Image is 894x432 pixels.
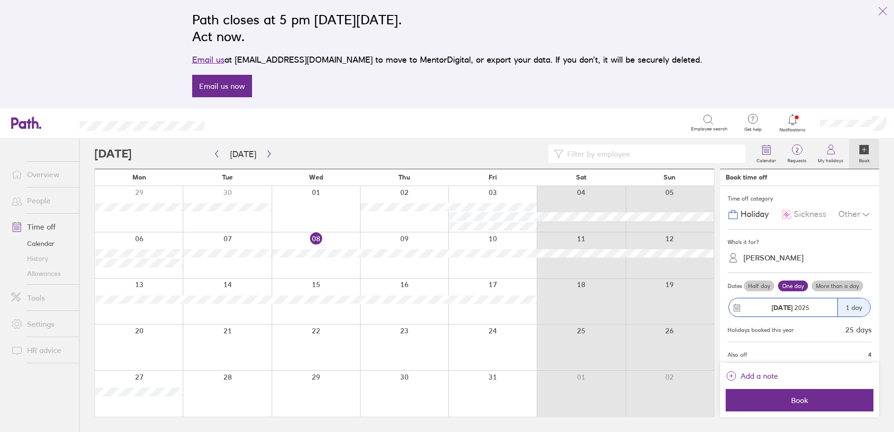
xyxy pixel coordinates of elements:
[838,206,872,223] div: Other
[663,173,676,181] span: Sun
[132,173,146,181] span: Mon
[223,146,264,162] button: [DATE]
[782,139,812,169] a: 2Requests
[845,325,872,334] div: 25 days
[726,368,778,383] button: Add a note
[778,127,808,133] span: Notifications
[4,191,79,210] a: People
[222,173,233,181] span: Tue
[726,389,873,411] button: Book
[4,251,79,266] a: History
[728,283,742,289] span: Dates
[751,139,782,169] a: Calendar
[744,281,774,292] label: Half day
[728,192,872,206] div: Time off category
[489,173,497,181] span: Fri
[741,209,769,219] span: Holiday
[778,281,808,292] label: One day
[751,155,782,164] label: Calendar
[4,315,79,333] a: Settings
[868,352,872,358] span: 4
[4,341,79,360] a: HR advice
[837,298,870,317] div: 1 day
[732,396,867,404] span: Book
[728,235,872,249] div: Who's it for?
[771,304,809,311] span: 2025
[192,55,224,65] a: Email us
[4,165,79,184] a: Overview
[743,253,804,262] div: [PERSON_NAME]
[812,139,849,169] a: My holidays
[782,155,812,164] label: Requests
[794,209,826,219] span: Sickness
[728,352,747,358] span: Also off
[691,126,728,132] span: Employee search
[563,145,740,163] input: Filter by employee
[728,327,794,333] div: Holidays booked this year
[812,281,863,292] label: More than a day
[726,173,767,181] div: Book time off
[398,173,410,181] span: Thu
[4,217,79,236] a: Time off
[192,75,252,97] a: Email us now
[812,155,849,164] label: My holidays
[230,118,253,127] div: Search
[778,113,808,133] a: Notifications
[738,127,768,132] span: Get help
[771,303,793,312] strong: [DATE]
[192,53,702,66] p: at [EMAIL_ADDRESS][DOMAIN_NAME] to move to MentorDigital, or export your data. If you don’t, it w...
[782,146,812,154] span: 2
[728,293,872,322] button: [DATE] 20251 day
[4,236,79,251] a: Calendar
[4,288,79,307] a: Tools
[849,139,879,169] a: Book
[4,266,79,281] a: Allowances
[309,173,323,181] span: Wed
[192,11,702,45] h2: Path closes at 5 pm [DATE][DATE]. Act now.
[741,368,778,383] span: Add a note
[853,155,875,164] label: Book
[576,173,586,181] span: Sat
